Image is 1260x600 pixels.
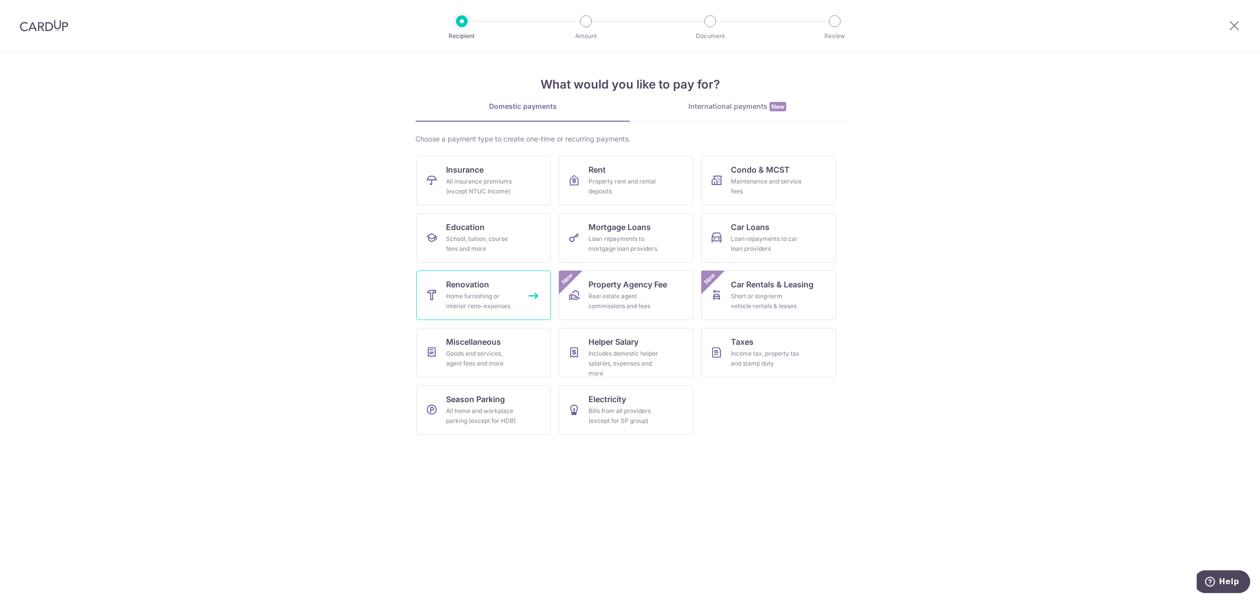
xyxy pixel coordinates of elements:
[588,349,660,378] div: Includes domestic helper salaries, expenses and more
[446,177,517,196] div: All insurance premiums (except NTUC Income)
[1197,570,1250,595] iframe: Opens a widget where you can find more information
[446,393,505,405] span: Season Parking
[701,328,836,377] a: TaxesIncome tax, property tax and stamp duty
[415,101,630,111] div: Domestic payments
[588,278,667,290] span: Property Agency Fee
[798,31,871,41] p: Review
[446,291,517,311] div: Home furnishing or interior reno-expenses
[588,234,660,254] div: Loan repayments to mortgage loan providers
[731,234,802,254] div: Loan repayments to car loan providers
[630,101,845,112] div: International payments
[559,271,576,287] span: New
[22,7,43,16] span: Help
[446,406,517,426] div: All home and workplace parking (except for HDB)
[674,31,747,41] p: Document
[559,328,693,377] a: Helper SalaryIncludes domestic helper salaries, expenses and more
[701,156,836,205] a: Condo & MCSTMaintenance and service fees
[416,213,551,263] a: EducationSchool, tuition, course fees and more
[446,278,489,290] span: Renovation
[731,349,802,369] div: Income tax, property tax and stamp duty
[731,164,790,176] span: Condo & MCST
[20,20,68,32] img: CardUp
[588,393,626,405] span: Electricity
[731,278,813,290] span: Car Rentals & Leasing
[559,213,693,263] a: Mortgage LoansLoan repayments to mortgage loan providers
[415,134,845,144] div: Choose a payment type to create one-time or recurring payments.
[416,385,551,435] a: Season ParkingAll home and workplace parking (except for HDB)
[588,164,606,176] span: Rent
[416,328,551,377] a: MiscellaneousGoods and services, agent fees and more
[446,234,517,254] div: School, tuition, course fees and more
[731,221,769,233] span: Car Loans
[702,271,718,287] span: New
[559,385,693,435] a: ElectricityBills from all providers (except for SP group)
[769,102,786,111] span: New
[588,177,660,196] div: Property rent and rental deposits
[549,31,623,41] p: Amount
[446,164,484,176] span: Insurance
[588,291,660,311] div: Real estate agent commissions and fees
[701,213,836,263] a: Car LoansLoan repayments to car loan providers
[731,336,754,348] span: Taxes
[446,336,501,348] span: Miscellaneous
[446,221,485,233] span: Education
[588,221,651,233] span: Mortgage Loans
[588,406,660,426] div: Bills from all providers (except for SP group)
[731,291,802,311] div: Short or long‑term vehicle rentals & leases
[425,31,498,41] p: Recipient
[701,271,836,320] a: Car Rentals & LeasingShort or long‑term vehicle rentals & leasesNew
[559,271,693,320] a: Property Agency FeeReal estate agent commissions and feesNew
[416,271,551,320] a: RenovationHome furnishing or interior reno-expenses
[446,349,517,369] div: Goods and services, agent fees and more
[415,76,845,93] h4: What would you like to pay for?
[588,336,638,348] span: Helper Salary
[416,156,551,205] a: InsuranceAll insurance premiums (except NTUC Income)
[731,177,802,196] div: Maintenance and service fees
[559,156,693,205] a: RentProperty rent and rental deposits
